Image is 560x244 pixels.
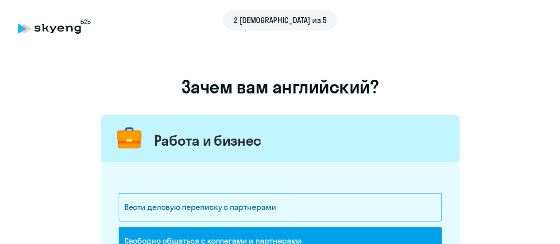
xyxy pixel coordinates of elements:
[101,76,460,97] h1: Зачем вам английский?
[119,193,442,221] div: Вести деловую переписку с партнерами
[154,132,262,149] div: Работа и бизнес
[113,122,146,155] img: briefcase.png
[234,15,327,26] span: 2 [DEMOGRAPHIC_DATA] из 5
